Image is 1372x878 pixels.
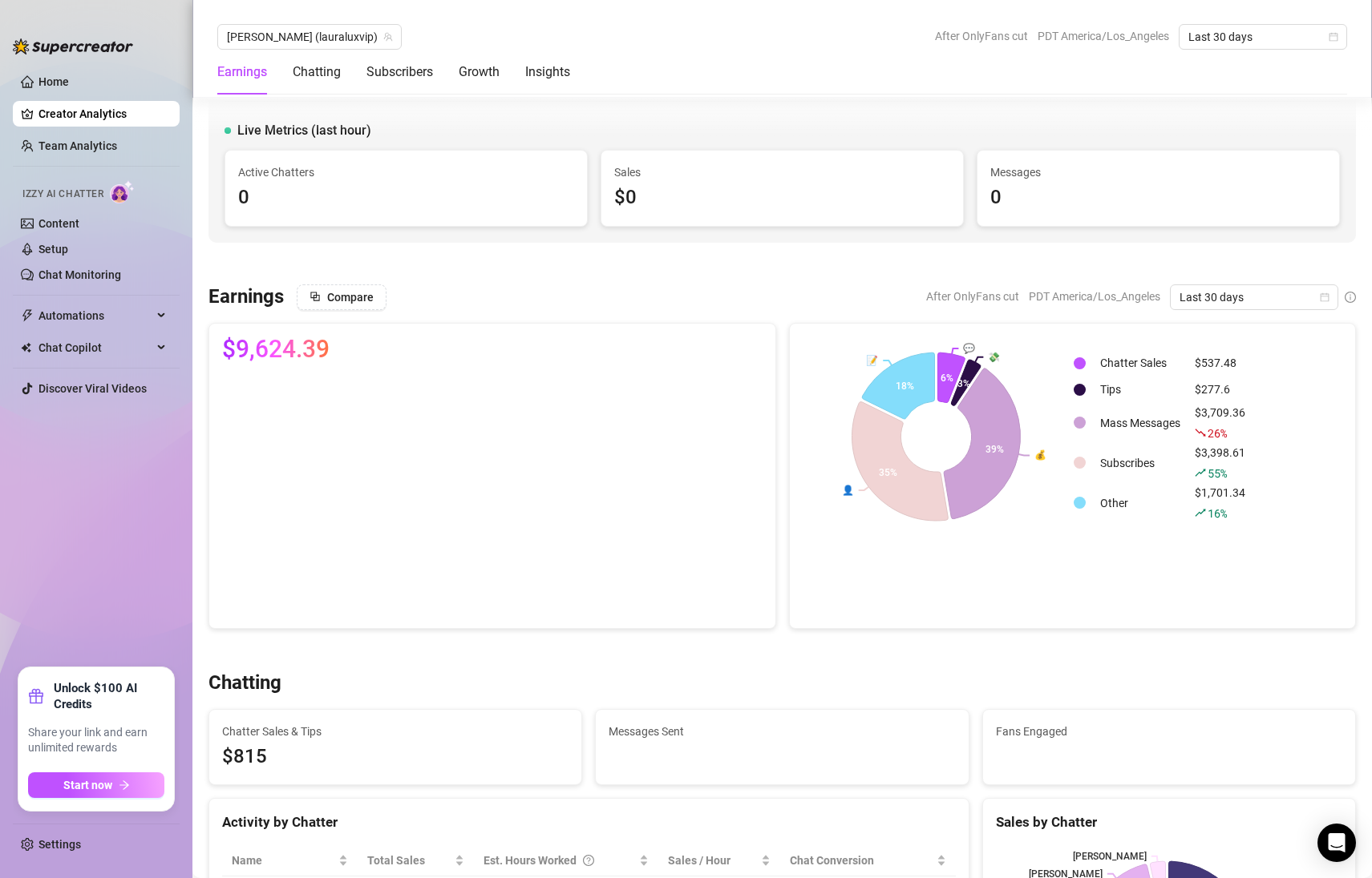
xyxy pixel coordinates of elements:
[110,180,135,203] img: AI Chatter
[1195,404,1245,442] div: $3,709.36
[38,838,81,851] a: Settings
[38,75,69,88] a: Home
[327,291,374,304] span: Compare
[614,183,950,213] div: $0
[28,725,164,756] span: Share your link and earn unlimited rewards
[1208,465,1226,481] span: 55 %
[54,680,164,712] strong: Unlock $100 AI Credits
[1073,851,1147,862] text: [PERSON_NAME]
[1329,32,1338,42] span: calendar
[21,342,31,353] img: Chat Copilot
[1195,467,1206,478] span: rise
[1195,484,1245,522] div: $1,701.34
[237,121,371,140] span: Live Metrics (last hour)
[217,62,267,82] div: Earnings
[996,812,1342,833] div: Sales by Chatter
[1195,444,1245,482] div: $3,398.61
[310,291,321,302] span: block
[1094,404,1187,442] td: Mass Messages
[790,852,933,869] span: Chat Conversion
[668,852,758,869] span: Sales / Hour
[38,382,147,395] a: Discover Viral Videos
[1180,285,1329,309] span: Last 30 days
[208,284,284,310] h3: Earnings
[28,772,164,798] button: Start nowarrow-right
[28,688,44,704] span: gift
[367,852,451,869] span: Total Sales
[658,845,780,876] th: Sales / Hour
[1208,425,1226,441] span: 26 %
[222,812,956,833] div: Activity by Chatter
[238,183,574,213] div: 0
[990,163,1326,181] span: Messages
[996,723,1342,740] span: Fans Engaged
[1195,354,1245,372] div: $537.48
[963,342,975,354] text: 💬
[38,268,121,281] a: Chat Monitoring
[38,243,68,256] a: Setup
[366,62,433,82] div: Subscribers
[38,139,117,152] a: Team Analytics
[1038,24,1169,48] span: PDT America/Los_Angeles
[1029,284,1160,308] span: PDT America/Los_Angeles
[1094,444,1187,482] td: Subscribes
[222,336,330,362] span: $9,624.39
[222,742,569,772] span: $815
[13,38,133,54] img: logo-BBDzfeDw.svg
[988,350,1000,362] text: 💸
[1320,292,1330,302] span: calendar
[459,62,500,82] div: Growth
[1094,377,1187,402] td: Tips
[990,183,1326,213] div: 0
[1317,824,1356,862] div: Open Intercom Messenger
[238,163,574,181] span: Active Chatters
[926,284,1019,308] span: After OnlyFans cut
[583,852,594,869] span: question-circle
[297,284,387,310] button: Compare
[1094,484,1187,522] td: Other
[1188,25,1338,49] span: Last 30 days
[780,845,955,876] th: Chat Conversion
[222,845,358,876] th: Name
[21,309,34,322] span: thunderbolt
[38,303,152,328] span: Automations
[293,62,341,82] div: Chatting
[38,217,79,230] a: Content
[1195,507,1206,518] span: rise
[1094,351,1187,376] td: Chatter Sales
[232,852,335,869] span: Name
[614,163,950,181] span: Sales
[841,484,853,496] text: 👤
[222,723,569,740] span: Chatter Sales & Tips
[609,723,955,740] span: Messages Sent
[484,852,636,869] div: Est. Hours Worked
[63,779,112,791] span: Start now
[935,24,1028,48] span: After OnlyFans cut
[1208,505,1226,521] span: 16 %
[1195,427,1206,438] span: fall
[38,335,152,360] span: Chat Copilot
[866,354,878,366] text: 📝
[22,187,103,202] span: Izzy AI Chatter
[38,101,167,127] a: Creator Analytics
[1345,292,1356,303] span: info-circle
[208,671,281,696] h3: Chatting
[1034,449,1046,461] text: 💰
[227,25,392,49] span: Laura (lauraluxvip)
[1195,381,1245,398] div: $277.6
[383,32,393,42] span: team
[358,845,474,876] th: Total Sales
[525,62,570,82] div: Insights
[119,779,130,791] span: arrow-right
